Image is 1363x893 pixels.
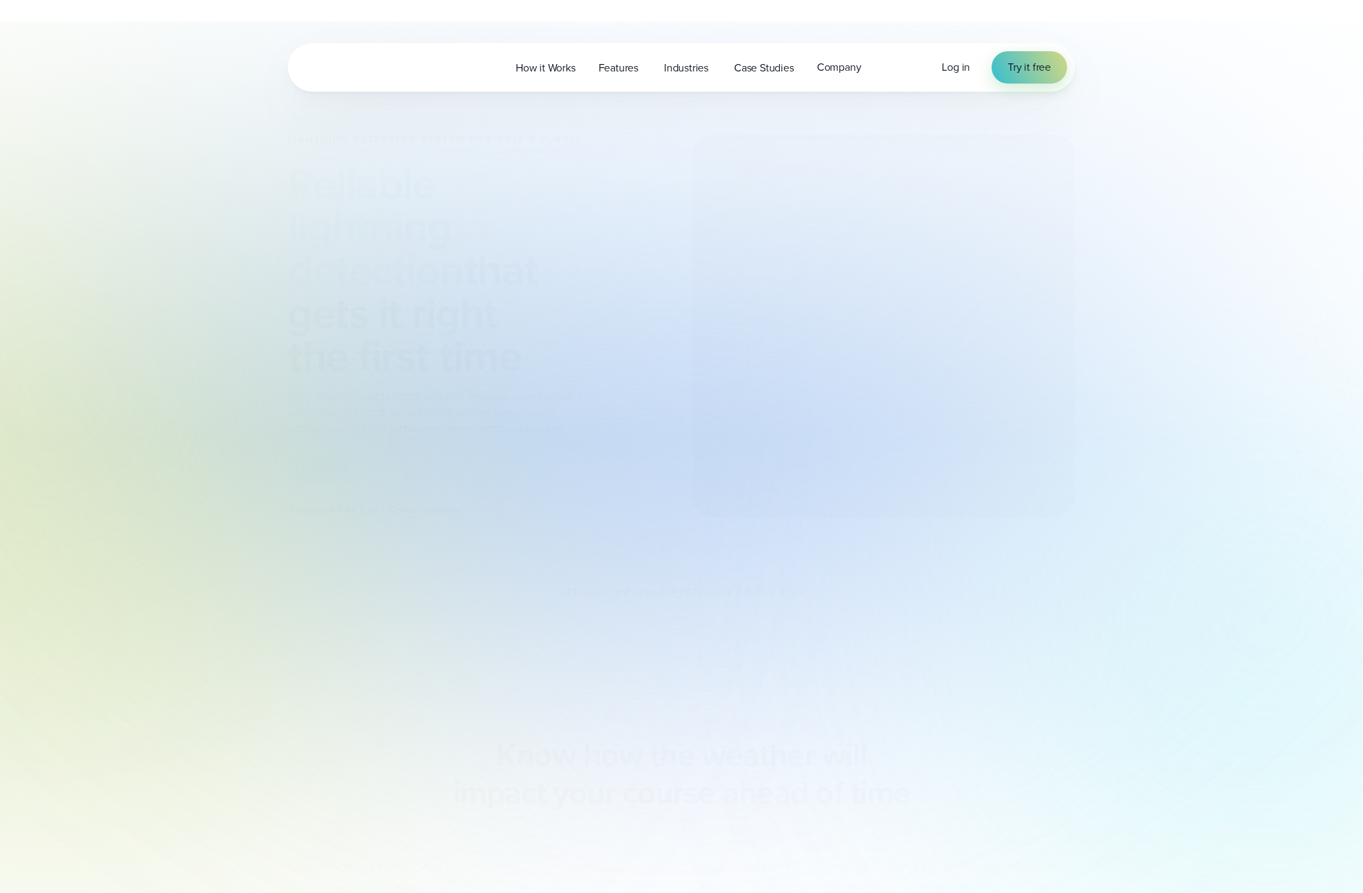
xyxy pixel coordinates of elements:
span: How it Works [516,60,576,76]
span: Case Studies [734,60,794,76]
span: Try it free [1008,59,1051,75]
span: Company [817,59,861,75]
a: Try it free [992,51,1067,84]
a: Case Studies [723,54,806,82]
span: Industries [664,60,708,76]
span: Features [599,60,638,76]
a: How it Works [504,54,587,82]
a: Log in [942,59,970,75]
